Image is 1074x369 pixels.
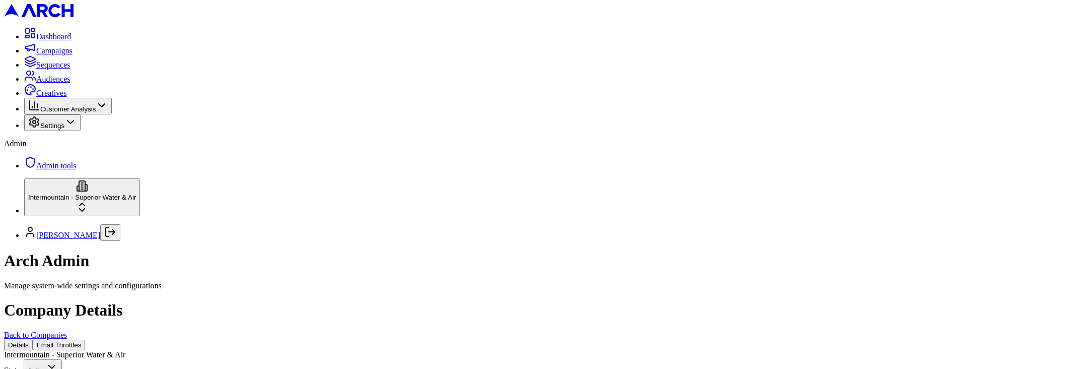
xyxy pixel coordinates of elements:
[24,32,71,41] a: Dashboard
[4,340,33,350] button: Details
[36,46,73,55] span: Campaigns
[24,46,73,55] a: Campaigns
[24,60,70,69] a: Sequences
[24,89,66,97] a: Creatives
[36,75,70,83] span: Audiences
[40,105,96,113] span: Customer Analysis
[24,178,140,216] button: Intermountain - Superior Water & Air
[24,75,70,83] a: Audiences
[4,281,1070,290] div: Manage system-wide settings and configurations
[36,231,100,239] a: [PERSON_NAME]
[28,194,136,201] span: Intermountain - Superior Water & Air
[36,161,77,170] span: Admin tools
[36,32,71,41] span: Dashboard
[36,89,66,97] span: Creatives
[24,161,77,170] a: Admin tools
[4,139,1070,148] div: Admin
[4,301,1070,320] h1: Company Details
[4,350,1070,359] div: Intermountain - Superior Water & Air
[24,98,112,114] button: Customer Analysis
[4,331,67,339] a: Back to Companies
[4,252,1070,270] h1: Arch Admin
[36,60,70,69] span: Sequences
[100,224,120,241] button: Log out
[40,122,64,130] span: Settings
[24,114,81,131] button: Settings
[33,340,86,350] button: Email Throttles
